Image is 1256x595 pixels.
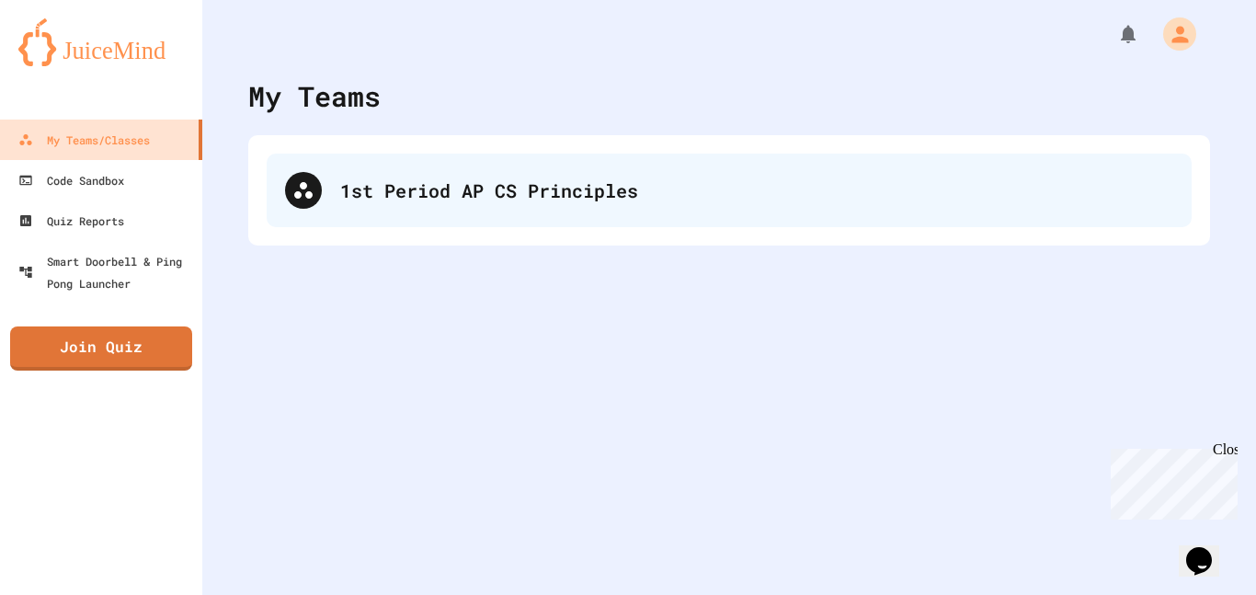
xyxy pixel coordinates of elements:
iframe: chat widget [1103,441,1238,520]
img: logo-orange.svg [18,18,184,66]
div: Chat with us now!Close [7,7,127,117]
div: My Teams [248,75,381,117]
div: My Notifications [1083,18,1144,50]
div: 1st Period AP CS Principles [340,177,1173,204]
div: Code Sandbox [18,169,124,191]
div: My Teams/Classes [18,129,150,151]
div: 1st Period AP CS Principles [267,154,1192,227]
iframe: chat widget [1179,521,1238,577]
div: My Account [1144,13,1201,55]
div: Quiz Reports [18,210,124,232]
div: Smart Doorbell & Ping Pong Launcher [18,250,195,294]
a: Join Quiz [10,326,192,371]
